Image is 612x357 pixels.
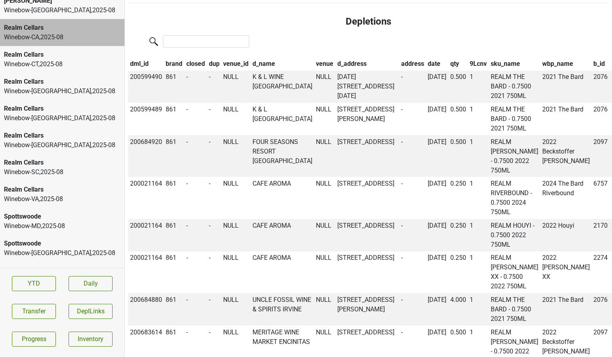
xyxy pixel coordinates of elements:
td: [DATE] [426,103,448,135]
td: 0.500 [448,71,468,103]
th: sku_name: activate to sort column ascending [489,57,540,71]
td: 1 [468,293,489,326]
td: 861 [164,219,185,251]
td: NULL [314,177,336,219]
td: CAFE AROMA [251,251,314,294]
td: 2024 The Bard Riverbound [540,177,592,219]
td: 0.250 [448,251,468,294]
td: [STREET_ADDRESS][PERSON_NAME] [335,293,399,326]
td: NULL [314,219,336,251]
td: 2076 [591,103,611,135]
td: 861 [164,251,185,294]
div: Realm Cellars [4,104,120,113]
th: brand: activate to sort column ascending [164,57,185,71]
td: [STREET_ADDRESS] [335,219,399,251]
button: Transfer [12,304,56,319]
td: 1 [468,177,489,219]
td: [DATE] [426,219,448,251]
td: NULL [221,71,251,103]
td: 200684880 [128,293,164,326]
div: Winebow-[GEOGRAPHIC_DATA] , 2025 - 08 [4,248,120,258]
th: wbp_name: activate to sort column ascending [540,57,592,71]
td: [DATE] [426,135,448,177]
div: Realm Cellars [4,158,120,167]
td: - [184,251,207,294]
td: NULL [221,251,251,294]
th: dup: activate to sort column ascending [207,57,222,71]
th: d_name: activate to sort column ascending [251,57,314,71]
td: [DATE] [426,293,448,326]
td: CAFE AROMA [251,177,314,219]
td: 1 [468,219,489,251]
td: REALM THE BARD - 0.7500 2021 750ML [489,103,540,135]
th: dml_id: activate to sort column ascending [128,57,164,71]
div: Realm Cellars [4,131,120,140]
td: NULL [221,135,251,177]
td: 1 [468,103,489,135]
td: REALM [PERSON_NAME] - 0.7500 2022 750ML [489,135,540,177]
th: qty: activate to sort column ascending [448,57,468,71]
td: [STREET_ADDRESS][PERSON_NAME] [335,103,399,135]
td: REALM RIVERBOUND - 0.7500 2024 750ML [489,177,540,219]
td: REALM HOUYI - 0.7500 2022 750ML [489,219,540,251]
td: CAFE AROMA [251,219,314,251]
th: date: activate to sort column ascending [426,57,448,71]
td: - [184,135,207,177]
div: Winebow-[GEOGRAPHIC_DATA] , 2025 - 08 [4,140,120,150]
td: NULL [314,251,336,294]
td: 0.250 [448,219,468,251]
td: NULL [314,135,336,177]
div: Winebow-CT , 2025 - 08 [4,59,120,69]
td: 0.500 [448,135,468,177]
td: 861 [164,177,185,219]
div: Realm Cellars [4,77,120,86]
th: b_id: activate to sort column ascending [591,57,611,71]
td: - [184,103,207,135]
td: REALM THE BARD - 0.7500 2021 750ML [489,293,540,326]
th: venue: activate to sort column ascending [314,57,336,71]
td: 861 [164,71,185,103]
td: 200021164 [128,219,164,251]
td: 1 [468,135,489,177]
td: K & L [GEOGRAPHIC_DATA] [251,103,314,135]
td: - [207,135,222,177]
td: 2022 Beckstoffer [PERSON_NAME] [540,135,592,177]
a: Progress [12,332,56,347]
td: 2021 The Bard [540,103,592,135]
td: - [207,177,222,219]
td: - [184,177,207,219]
td: NULL [221,293,251,326]
td: - [184,71,207,103]
div: Winebow-CA , 2025 - 08 [4,33,120,42]
td: - [184,293,207,326]
th: address: activate to sort column ascending [399,57,426,71]
td: 861 [164,103,185,135]
td: 4.000 [448,293,468,326]
th: d_address: activate to sort column ascending [335,57,399,71]
td: 2076 [591,293,611,326]
td: 2021 The Bard [540,293,592,326]
td: [STREET_ADDRESS] [335,251,399,294]
td: NULL [314,293,336,326]
td: 861 [164,135,185,177]
div: Spottswoode [4,239,120,248]
div: Winebow-[GEOGRAPHIC_DATA] , 2025 - 08 [4,6,120,15]
td: [DATE] [426,251,448,294]
td: - [184,219,207,251]
td: - [207,103,222,135]
td: - [399,71,426,103]
div: Realm Cellars [4,185,120,194]
div: Truchard [4,266,120,275]
td: 2076 [591,71,611,103]
td: - [399,103,426,135]
th: 9Lcnv: activate to sort column ascending [468,57,489,71]
td: 2170 [591,219,611,251]
td: NULL [221,103,251,135]
button: DeplLinks [69,304,113,319]
a: Daily [69,276,113,291]
td: [STREET_ADDRESS] [335,135,399,177]
td: UNCLE FOSSIL WINE & SPIRITS IRVINE [251,293,314,326]
td: 2274 [591,251,611,294]
td: [STREET_ADDRESS] [335,177,399,219]
a: YTD [12,276,56,291]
